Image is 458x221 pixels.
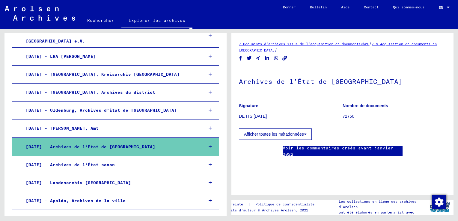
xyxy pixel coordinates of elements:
[21,141,198,153] div: [DATE] - Archives de l’État de [GEOGRAPHIC_DATA]
[224,208,322,213] p: Droits d’auteur © Archives Arolsen, 2021
[429,199,451,214] img: yv_logo.png
[121,13,192,29] a: Explorer les archives
[251,201,322,208] a: Politique de confidentialité
[248,201,251,208] font: |
[432,195,446,209] img: Modifier le consentement
[239,103,258,108] b: Signature
[80,13,121,28] a: Rechercher
[21,159,198,171] div: [DATE] - Archives de l’État saxon
[21,87,198,98] div: [DATE] - [GEOGRAPHIC_DATA], Archives du district
[239,68,446,94] h1: Archives de l’État de [GEOGRAPHIC_DATA]
[239,113,342,119] p: DE ITS [DATE]
[224,201,248,208] a: Empreinte
[21,122,198,134] div: [DATE] - [PERSON_NAME], Amt
[237,55,244,62] button: Partager sur Facebook
[339,210,426,215] p: ont été élaborés en partenariat avec
[244,132,304,137] font: Afficher toutes les métadonnées
[21,51,198,62] div: [DATE] - LHA [PERSON_NAME]
[239,42,369,46] a: 7 Documents d’archives issus de l’acquisition de documents<br>
[21,69,198,80] div: [DATE] - [GEOGRAPHIC_DATA], Kreisarchiv [GEOGRAPHIC_DATA]
[432,195,446,209] div: Modifier le consentement
[275,47,277,53] span: /
[343,113,446,119] p: 72750
[439,5,445,10] span: EN
[21,177,198,189] div: [DATE] - Landesarchiv [GEOGRAPHIC_DATA]
[264,55,270,62] button: Partager sur LinkedIn
[282,55,288,62] button: Copier le lien
[369,41,372,46] span: /
[273,55,279,62] button: Partager sur WhatsApp
[21,105,198,116] div: [DATE] - Oldenburg, Archives d’État de [GEOGRAPHIC_DATA]
[21,24,198,47] div: [DATE] - Kahla, Förderverein Mahn- und Gedenkstätte [GEOGRAPHIC_DATA] e.V.
[283,145,403,158] a: Voir les commentaires créés avant janvier 2022
[5,6,75,21] img: Arolsen_neg.svg
[255,55,261,62] button: Partager sur Xing
[239,128,312,140] button: Afficher toutes les métadonnées
[246,55,252,62] button: Partager sur Twitter
[339,199,426,210] p: Les collections en ligne des archives d’Arolsen
[343,103,388,108] b: Nombre de documents
[21,195,198,207] div: [DATE] - Apolda, Archives de la ville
